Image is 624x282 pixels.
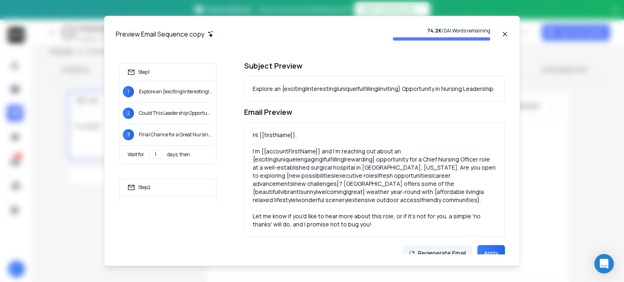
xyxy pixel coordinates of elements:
[128,151,144,158] p: Wait for
[244,106,505,118] h1: Email Preview
[139,131,213,138] p: Final Chance for a Great Nursing Leadership Role!
[139,110,213,116] p: Could This Leadership Opportunity Be Right for You?
[149,151,162,159] div: 1
[253,85,494,93] div: Explore an {exciting|interesting|unique|fulfilling|inviting} Opportunity in Nursing Leadership
[123,108,134,119] span: 2
[128,184,151,191] div: Step 2
[116,29,204,39] h1: Preview Email Sequence copy
[244,60,505,71] h1: Subject Preview
[128,69,149,76] div: Step 1
[477,245,505,261] button: Apply
[253,131,496,228] div: Hi {{firstName}}, I’m {{accountFirstName}} and I'm reaching out about an {exciting|unique|engagin...
[139,88,213,95] p: Explore an {exciting|interesting|unique|fulfilling|inviting} Opportunity in Nursing Leadership
[403,245,472,261] button: Regenerate Email
[123,129,134,140] span: 3
[594,254,614,273] div: Open Intercom Messenger
[123,86,134,97] span: 1
[167,151,190,158] p: days, then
